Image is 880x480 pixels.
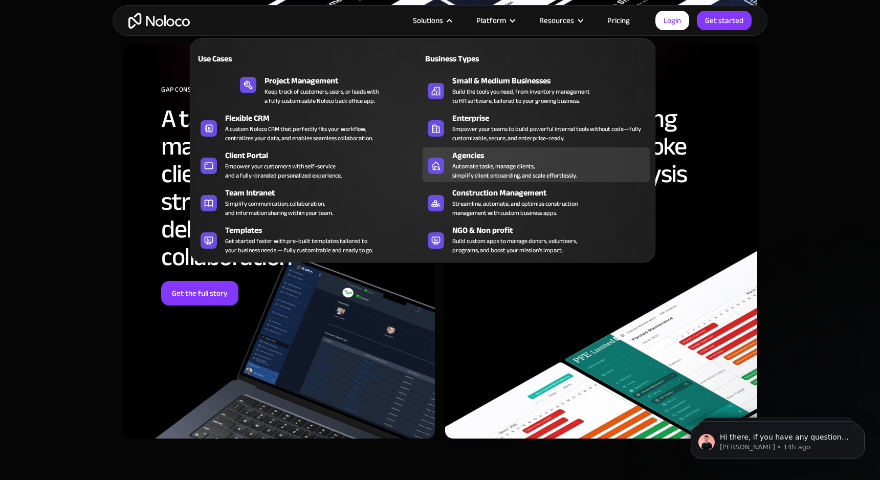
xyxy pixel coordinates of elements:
div: Templates [225,224,427,236]
div: Resources [526,14,595,27]
div: Flexible CRM [225,112,427,124]
a: TemplatesGet started faster with pre-built templates tailored toyour business needs — fully custo... [195,222,423,257]
a: AgenciesAutomate tasks, manage clients,simplify client onboarding, and scale effortlessly. [423,147,650,182]
div: Enterprise [452,112,654,124]
a: Construction ManagementStreamline, automate, and optimize constructionmanagement with custom busi... [423,185,650,220]
div: Build the tools you need, from inventory management to HR software, tailored to your growing busi... [452,87,590,105]
div: Empower your customers with self-service and a fully-branded personalized experience. [225,162,342,180]
div: Project Management [265,75,388,87]
div: Agencies [452,149,654,162]
div: Construction Management [452,187,654,199]
a: Login [655,11,689,30]
div: Solutions [400,14,464,27]
a: Small & Medium BusinessesBuild the tools you need, from inventory managementto HR software, tailo... [423,73,650,107]
div: Simplify communication, collaboration, and information sharing within your team. [225,199,333,217]
a: Team IntranetSimplify communication, collaboration,and information sharing within your team. [195,185,423,220]
div: Automate tasks, manage clients, simplify client onboarding, and scale effortlessly. [452,162,577,180]
div: A custom Noloco CRM that perfectly fits your workflow, centralizes your data, and enables seamles... [225,124,373,143]
a: Business Types [423,47,650,70]
a: home [128,13,190,29]
div: Solutions [413,14,443,27]
a: Use Cases [195,47,423,70]
a: Client PortalEmpower your customers with self-serviceand a fully-branded personalized experience. [195,147,423,182]
div: Empower your teams to build powerful internal tools without code—fully customizable, secure, and ... [452,124,645,143]
div: NGO & Non profit [452,224,654,236]
iframe: Intercom notifications message [675,403,880,475]
a: Get the full story [161,281,238,306]
a: EnterpriseEmpower your teams to build powerful internal tools without code—fully customizable, se... [423,110,650,145]
div: Get started faster with pre-built templates tailored to your business needs — fully customizable ... [225,236,373,255]
div: Build custom apps to manage donors, volunteers, programs, and boost your mission’s impact. [452,236,577,255]
div: Use Cases [195,53,305,65]
div: Platform [476,14,506,27]
div: Team Intranet [225,187,427,199]
h2: A tailored project management system & client portal for streamlined project delivery and real-ti... [161,105,420,271]
div: Streamline, automate, and optimize construction management with custom business apps. [452,199,578,217]
a: Flexible CRMA custom Noloco CRM that perfectly fits your workflow,centralizes your data, and enab... [195,110,423,145]
a: Project ManagementKeep track of customers, users, or leads witha fully customizable Noloco back o... [235,73,384,107]
a: Get started [697,11,752,30]
div: Keep track of customers, users, or leads with a fully customizable Noloco back office app. [265,87,379,105]
div: GAP Consulting [161,82,420,105]
div: Small & Medium Businesses [452,75,654,87]
div: Business Types [423,53,532,65]
a: Pricing [595,14,643,27]
a: NGO & Non profitBuild custom apps to manage donors, volunteers,programs, and boost your mission’s... [423,222,650,257]
div: Resources [539,14,574,27]
div: Client Portal [225,149,427,162]
nav: Solutions [190,24,655,263]
div: Platform [464,14,526,27]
